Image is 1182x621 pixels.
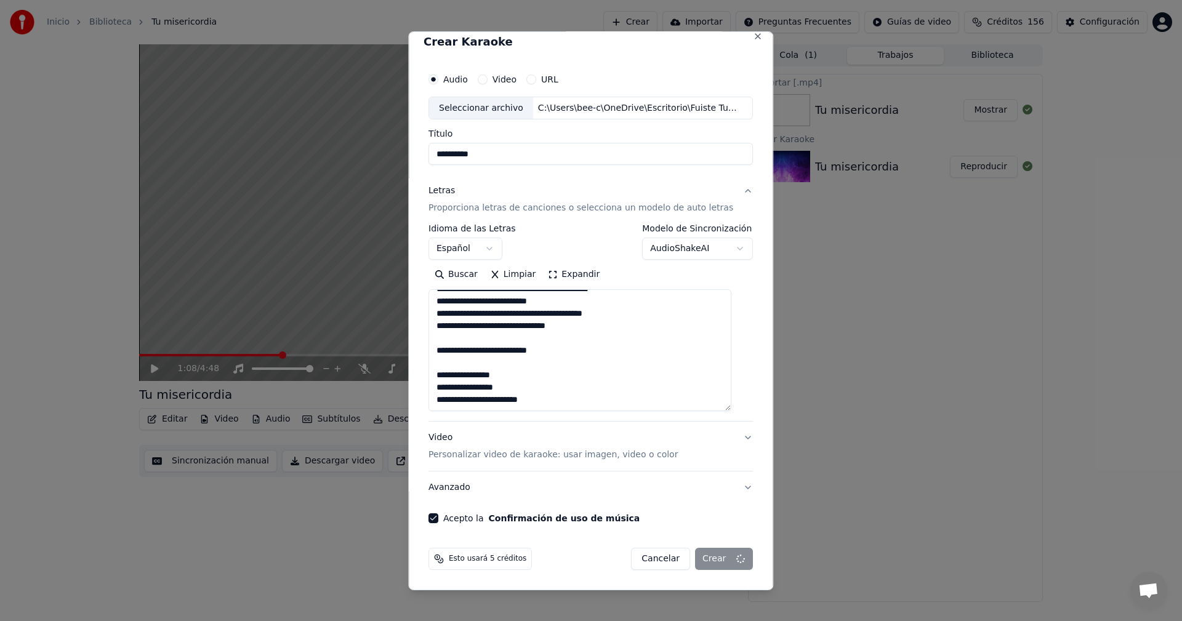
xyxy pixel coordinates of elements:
[428,449,678,461] p: Personalizar video de karaoke: usar imagen, video o color
[428,129,753,138] label: Título
[489,514,640,523] button: Acepto la
[428,224,753,421] div: LetrasProporciona letras de canciones o selecciona un modelo de auto letras
[428,224,516,233] label: Idioma de las Letras
[484,265,542,284] button: Limpiar
[632,548,691,570] button: Cancelar
[428,431,678,461] div: Video
[542,265,606,284] button: Expandir
[492,74,517,83] label: Video
[541,74,558,83] label: URL
[428,175,753,224] button: LetrasProporciona letras de canciones o selecciona un modelo de auto letras
[443,74,468,83] label: Audio
[428,185,455,197] div: Letras
[449,554,526,564] span: Esto usará 5 créditos
[533,102,742,114] div: C:\Users\bee-c\OneDrive\Escritorio\Fuiste Tu [PERSON_NAME] Oficial.MP3
[429,97,533,119] div: Seleccionar archivo
[428,422,753,471] button: VideoPersonalizar video de karaoke: usar imagen, video o color
[443,514,640,523] label: Acepto la
[424,36,758,47] h2: Crear Karaoke
[428,202,733,214] p: Proporciona letras de canciones o selecciona un modelo de auto letras
[643,224,754,233] label: Modelo de Sincronización
[428,265,484,284] button: Buscar
[428,471,753,503] button: Avanzado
